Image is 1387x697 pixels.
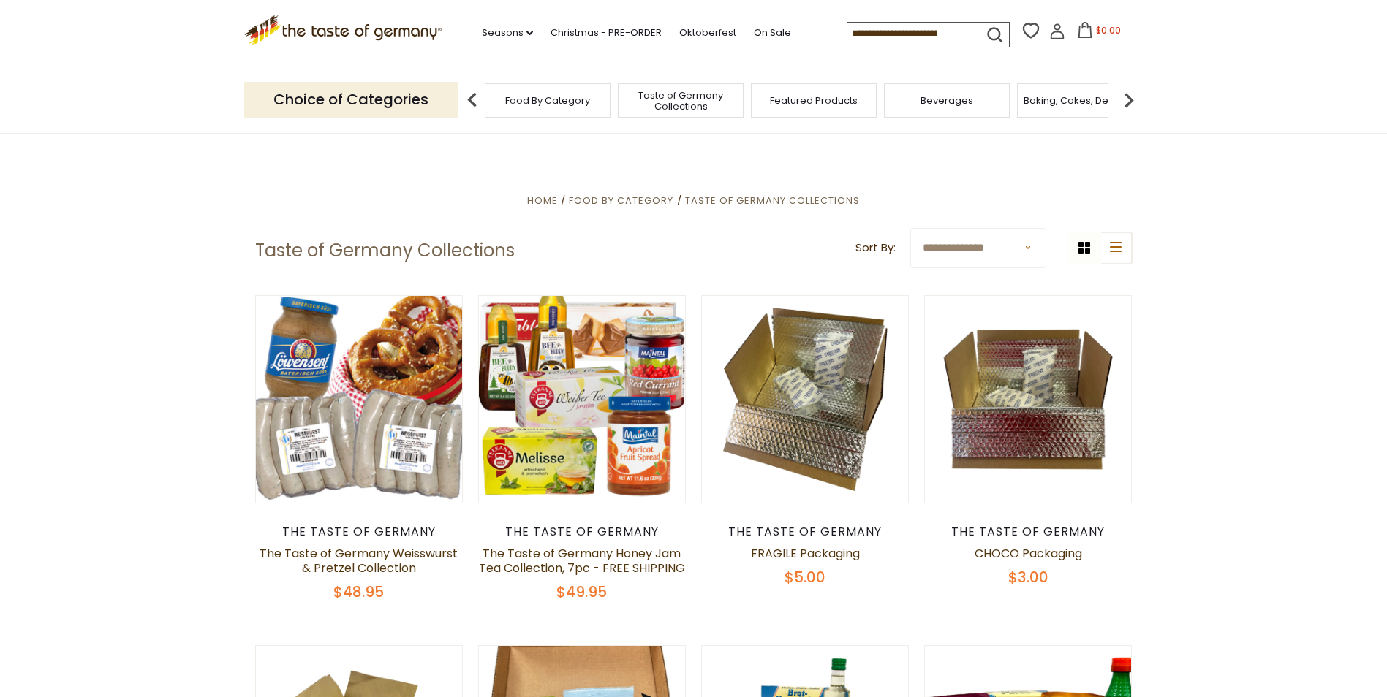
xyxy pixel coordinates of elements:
a: Beverages [921,95,973,106]
div: The Taste of Germany [924,525,1133,539]
span: $3.00 [1008,567,1048,587]
a: Taste of Germany Collections [622,90,739,112]
div: The Taste of Germany [255,525,464,539]
label: Sort By: [855,239,896,257]
span: $0.00 [1096,24,1121,37]
span: $5.00 [785,567,825,587]
h1: Taste of Germany Collections [255,240,515,262]
img: previous arrow [458,85,487,115]
img: CHOCO Packaging [925,296,1132,503]
a: FRAGILE Packaging [751,545,860,562]
img: next arrow [1114,85,1144,115]
a: Food By Category [505,95,590,106]
a: The Taste of Germany Honey Jam Tea Collection, 7pc - FREE SHIPPING [479,545,685,576]
a: Home [527,194,558,207]
a: Food By Category [569,194,673,207]
img: The Taste of Germany Weisswurst & Pretzel Collection [256,296,463,503]
span: $49.95 [556,582,607,602]
a: Taste of Germany Collections [685,194,860,207]
span: $48.95 [333,582,384,602]
img: FRAGILE Packaging [702,296,909,503]
p: Choice of Categories [244,82,458,118]
a: On Sale [754,25,791,41]
a: Baking, Cakes, Desserts [1024,95,1137,106]
a: The Taste of Germany Weisswurst & Pretzel Collection [260,545,458,576]
div: The Taste of Germany [478,525,687,539]
div: The Taste of Germany [701,525,910,539]
button: $0.00 [1068,22,1130,44]
a: Seasons [482,25,533,41]
a: CHOCO Packaging [975,545,1082,562]
a: Christmas - PRE-ORDER [551,25,662,41]
a: Oktoberfest [679,25,736,41]
img: The Taste of Germany Honey Jam Tea Collection, 7pc - FREE SHIPPING [479,296,686,503]
a: Featured Products [770,95,858,106]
